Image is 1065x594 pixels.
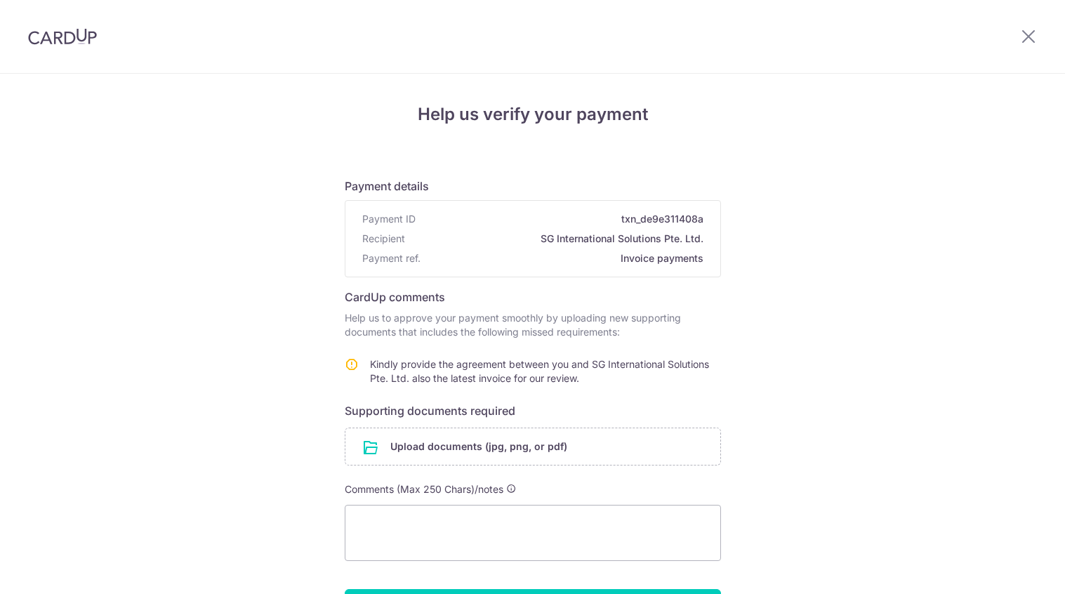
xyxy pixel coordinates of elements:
h6: Supporting documents required [345,402,721,419]
span: txn_de9e311408a [421,212,703,226]
span: SG International Solutions Pte. Ltd. [411,232,703,246]
h6: CardUp comments [345,289,721,305]
img: CardUp [28,28,97,45]
span: Payment ref. [362,251,421,265]
span: Comments (Max 250 Chars)/notes [345,483,503,495]
div: Upload documents (jpg, png, or pdf) [345,428,721,466]
h4: Help us verify your payment [345,102,721,127]
span: Invoice payments [426,251,703,265]
span: Recipient [362,232,405,246]
h6: Payment details [345,178,721,194]
span: Kindly provide the agreement between you and SG International Solutions Pte. Ltd. also the latest... [370,358,709,384]
span: Payment ID [362,212,416,226]
p: Help us to approve your payment smoothly by uploading new supporting documents that includes the ... [345,311,721,339]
